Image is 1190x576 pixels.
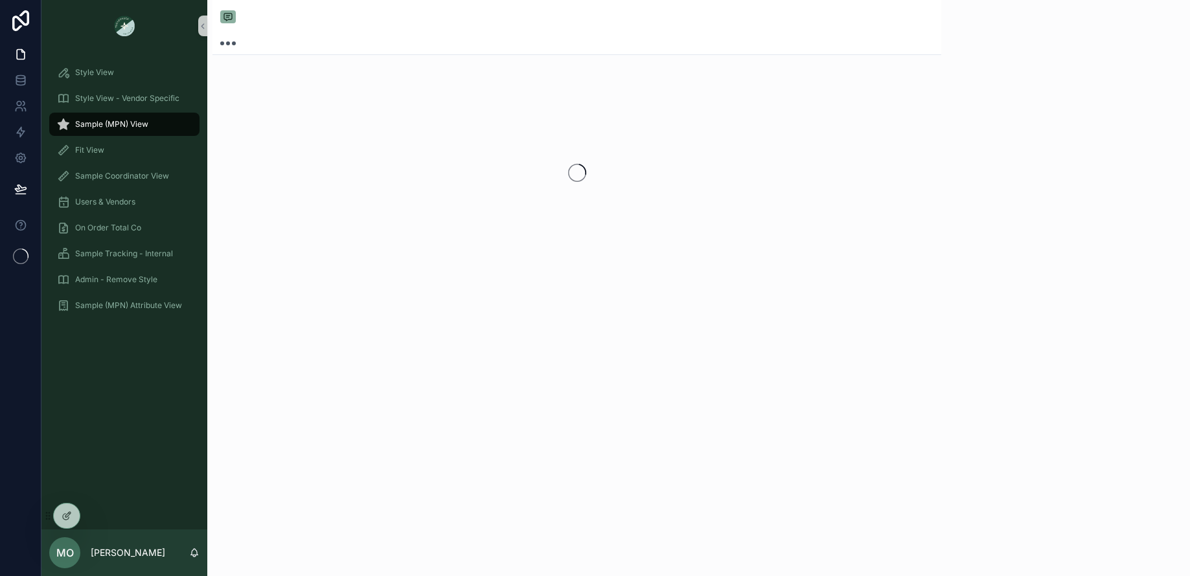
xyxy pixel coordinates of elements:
[49,242,200,265] a: Sample Tracking - Internal
[75,249,173,259] span: Sample Tracking - Internal
[75,67,114,78] span: Style View
[49,164,200,188] a: Sample Coordinator View
[49,190,200,214] a: Users & Vendors
[75,171,169,181] span: Sample Coordinator View
[41,52,207,334] div: scrollable content
[49,61,200,84] a: Style View
[56,545,74,560] span: MO
[49,268,200,291] a: Admin - Remove Style
[75,119,148,129] span: Sample (MPN) View
[49,294,200,317] a: Sample (MPN) Attribute View
[75,223,141,233] span: On Order Total Co
[49,138,200,162] a: Fit View
[75,197,135,207] span: Users & Vendors
[114,16,135,36] img: App logo
[91,546,165,559] p: [PERSON_NAME]
[49,216,200,239] a: On Order Total Co
[49,113,200,136] a: Sample (MPN) View
[75,274,157,285] span: Admin - Remove Style
[75,93,179,104] span: Style View - Vendor Specific
[75,145,104,155] span: Fit View
[75,300,182,311] span: Sample (MPN) Attribute View
[49,87,200,110] a: Style View - Vendor Specific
